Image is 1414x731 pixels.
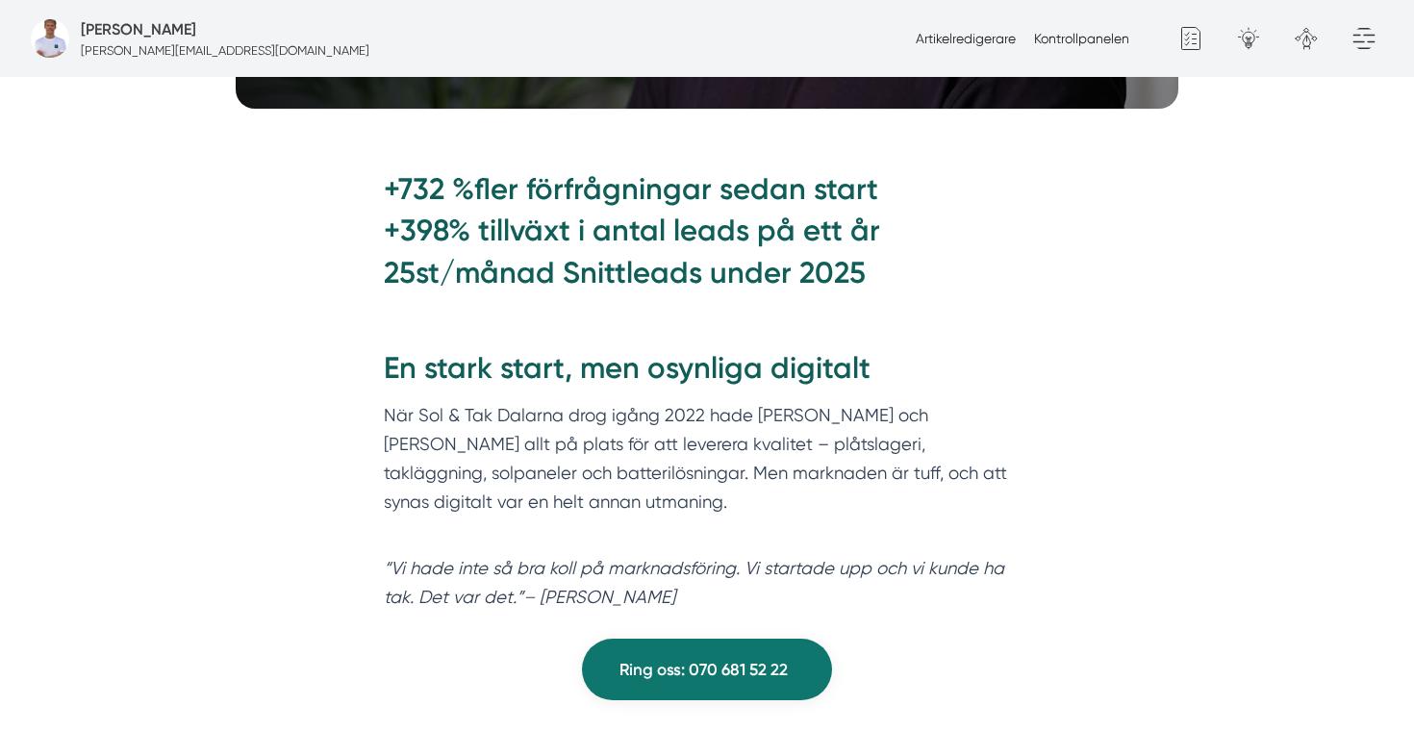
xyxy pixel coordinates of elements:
[31,19,69,58] img: foretagsbild-pa-smartproduktion-en-webbyraer-i-dalarnas-lan.png
[384,168,1030,347] h2: fler förfrågningar sedan start +398% t
[582,639,832,700] a: Ring oss: 070 681 52 22
[384,558,1004,607] em: “Vi hade inte så bra koll på marknadsföring. Vi startade upp och vi kunde ha tak. Det var det.”– ...
[619,657,788,683] span: Ring oss: 070 681 52 22
[384,171,474,207] strong: +732 %
[1034,31,1129,46] a: Kontrollpanelen
[81,41,369,60] p: [PERSON_NAME][EMAIL_ADDRESS][DOMAIN_NAME]
[384,401,1030,543] p: När Sol & Tak Dalarna drog igång 2022 hade [PERSON_NAME] och [PERSON_NAME] allt på plats för att ...
[384,213,880,290] strong: illväxt i antal leads på ett år 25st/månad Snittleads under 2025
[384,347,1030,401] h2: En stark start, men osynliga digitalt
[81,17,196,41] h5: Administratör
[916,31,1016,46] a: Artikelredigerare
